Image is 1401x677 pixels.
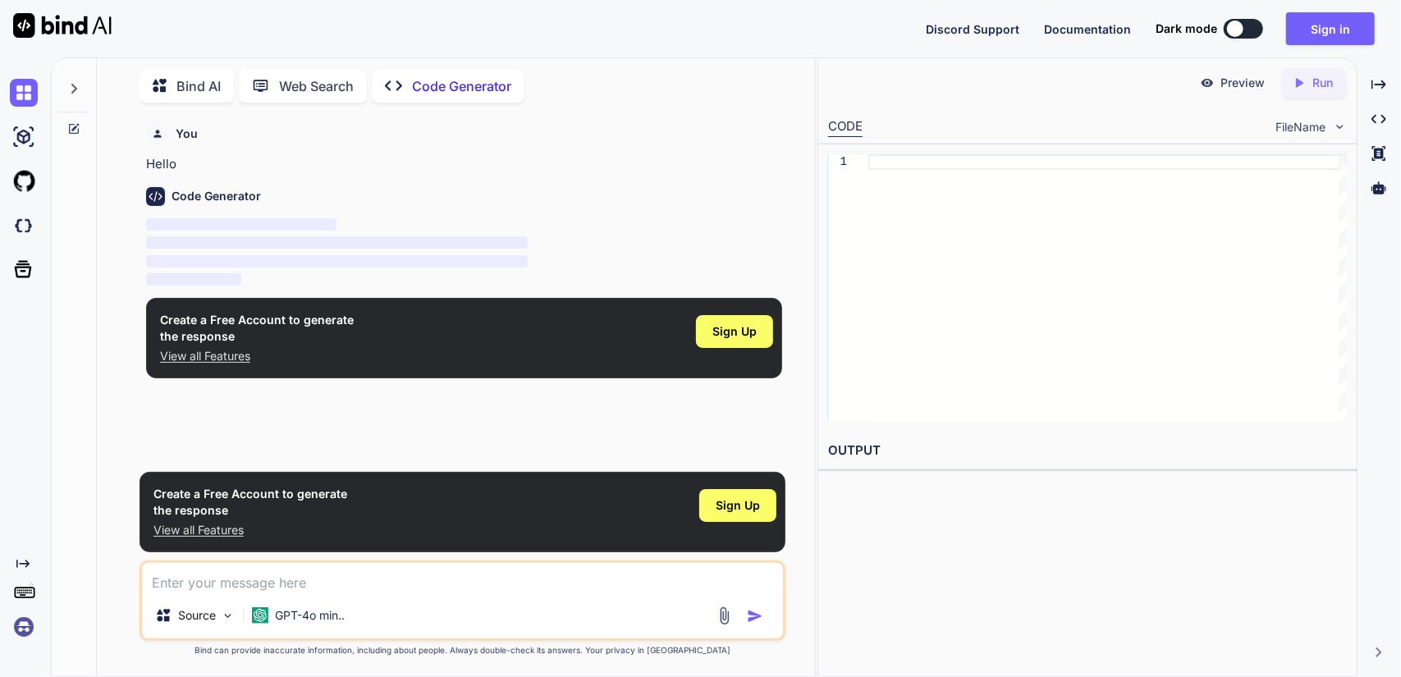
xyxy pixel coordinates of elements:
[252,607,268,624] img: GPT-4o mini
[10,167,38,195] img: githubLight
[140,644,786,656] p: Bind can provide inaccurate information, including about people. Always double-check its answers....
[275,607,345,624] p: GPT-4o min..
[1313,75,1334,91] p: Run
[1286,12,1375,45] button: Sign in
[10,212,38,240] img: darkCloudIdeIcon
[160,312,354,345] h1: Create a Free Account to generate the response
[715,606,734,625] img: attachment
[412,76,511,96] p: Code Generator
[160,348,354,364] p: View all Features
[176,126,198,142] h6: You
[221,609,235,623] img: Pick Models
[818,432,1357,470] h2: OUTPUT
[178,607,216,624] p: Source
[172,188,261,204] h6: Code Generator
[146,255,528,268] span: ‌
[828,154,847,170] div: 1
[1276,119,1326,135] span: FileName
[153,522,347,538] p: View all Features
[1333,120,1347,134] img: chevron down
[1156,21,1217,37] span: Dark mode
[1044,22,1131,36] span: Documentation
[10,123,38,151] img: ai-studio
[716,497,760,514] span: Sign Up
[1200,75,1215,90] img: preview
[1044,21,1131,38] button: Documentation
[146,155,783,174] p: Hello
[712,323,757,340] span: Sign Up
[1221,75,1266,91] p: Preview
[747,608,763,624] img: icon
[146,236,528,249] span: ‌
[146,273,241,286] span: ‌
[926,21,1019,38] button: Discord Support
[828,117,863,137] div: CODE
[153,486,347,519] h1: Create a Free Account to generate the response
[13,13,112,38] img: Bind AI
[279,76,354,96] p: Web Search
[926,22,1019,36] span: Discord Support
[176,76,221,96] p: Bind AI
[10,613,38,641] img: signin
[10,79,38,107] img: chat
[146,218,337,231] span: ‌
